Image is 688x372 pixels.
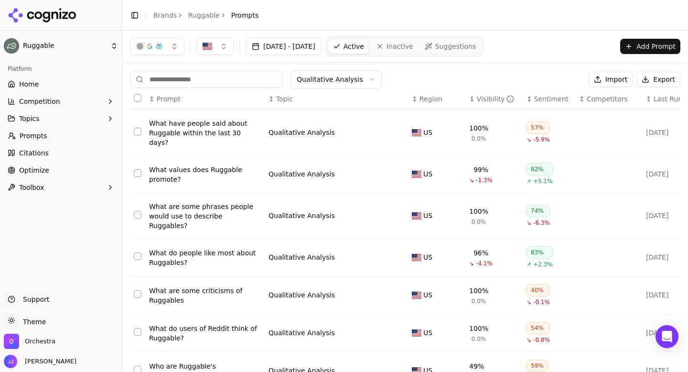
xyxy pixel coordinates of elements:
[23,42,107,50] span: Ruggable
[527,261,531,268] span: ↗
[412,94,462,104] div: ↕Region
[420,39,481,54] a: Suggestions
[269,169,335,179] a: Qualitative Analysis
[246,38,322,55] button: [DATE] - [DATE]
[469,123,488,133] div: 100%
[472,335,486,343] span: 0.0%
[412,171,421,178] img: US flag
[328,39,369,54] a: Active
[134,94,141,102] button: Select all rows
[472,135,486,142] span: 0.0%
[469,286,488,295] div: 100%
[4,163,118,178] a: Optimize
[533,261,553,268] span: +2.3%
[533,336,550,344] span: -0.8%
[19,318,46,326] span: Theme
[472,218,486,226] span: 0.0%
[469,176,474,184] span: ↘
[203,42,212,51] img: US
[527,322,550,334] div: 54%
[269,290,335,300] a: Qualitative Analysis
[20,131,47,141] span: Prompts
[465,88,523,110] th: brandMentionRate
[533,136,550,143] span: -5.9%
[589,72,633,87] button: Import
[4,111,118,126] button: Topics
[149,286,261,305] a: What are some criticisms of Ruggables
[134,252,141,260] button: Select row 4
[473,248,488,258] div: 96%
[527,205,550,217] div: 74%
[276,94,293,104] span: Topic
[371,39,418,54] a: Inactive
[620,39,680,54] button: Add Prompt
[4,145,118,161] a: Citations
[527,284,550,296] div: 40%
[527,360,548,372] div: 59%
[4,128,118,143] a: Prompts
[527,94,571,104] div: ↕Sentiment
[579,94,638,104] div: ↕Competitors
[4,334,19,349] img: Orchestra
[654,94,682,104] span: Last Run
[157,94,181,104] span: Prompt
[423,252,432,262] span: US
[469,361,484,371] div: 49%
[527,219,531,227] span: ↘
[423,211,432,220] span: US
[19,114,40,123] span: Topics
[527,246,553,259] div: 83%
[636,72,680,87] button: Export
[423,328,432,338] span: US
[265,88,408,110] th: Topic
[476,260,493,267] span: -4.1%
[149,324,261,343] div: What do users of Reddit think of Ruggable?
[423,169,432,179] span: US
[149,165,261,184] a: What values does Ruggable promote?
[153,11,258,20] nav: breadcrumb
[4,61,118,77] div: Platform
[527,136,531,143] span: ↘
[4,334,55,349] button: Open organization switcher
[134,328,141,336] button: Select row 6
[145,88,265,110] th: Prompt
[149,248,261,267] a: What do people like most about Ruggables?
[533,177,553,185] span: +5.1%
[423,290,432,300] span: US
[134,211,141,219] button: Select row 3
[149,202,261,230] a: What are some phrases people would use to describe Ruggables?
[4,38,19,54] img: Ruggable
[527,336,531,344] span: ↘
[25,337,55,346] span: Orchestra
[4,77,118,92] a: Home
[469,324,488,333] div: 100%
[412,292,421,299] img: US flag
[269,328,335,338] div: Qualitative Analysis
[269,128,335,137] a: Qualitative Analysis
[269,94,404,104] div: ↕Topic
[423,128,432,137] span: US
[4,355,76,368] button: Open user button
[469,207,488,216] div: 100%
[188,11,220,20] a: Ruggable
[387,42,413,51] span: Inactive
[469,94,519,104] div: ↕Visibility
[19,148,49,158] span: Citations
[4,94,118,109] button: Competition
[527,163,553,175] div: 82%
[523,88,575,110] th: sentiment
[269,211,335,220] a: Qualitative Analysis
[435,42,476,51] span: Suggestions
[527,177,531,185] span: ↗
[533,298,550,306] span: -0.1%
[4,180,118,195] button: Toolbox
[575,88,642,110] th: Competitors
[408,88,465,110] th: Region
[269,252,335,262] a: Qualitative Analysis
